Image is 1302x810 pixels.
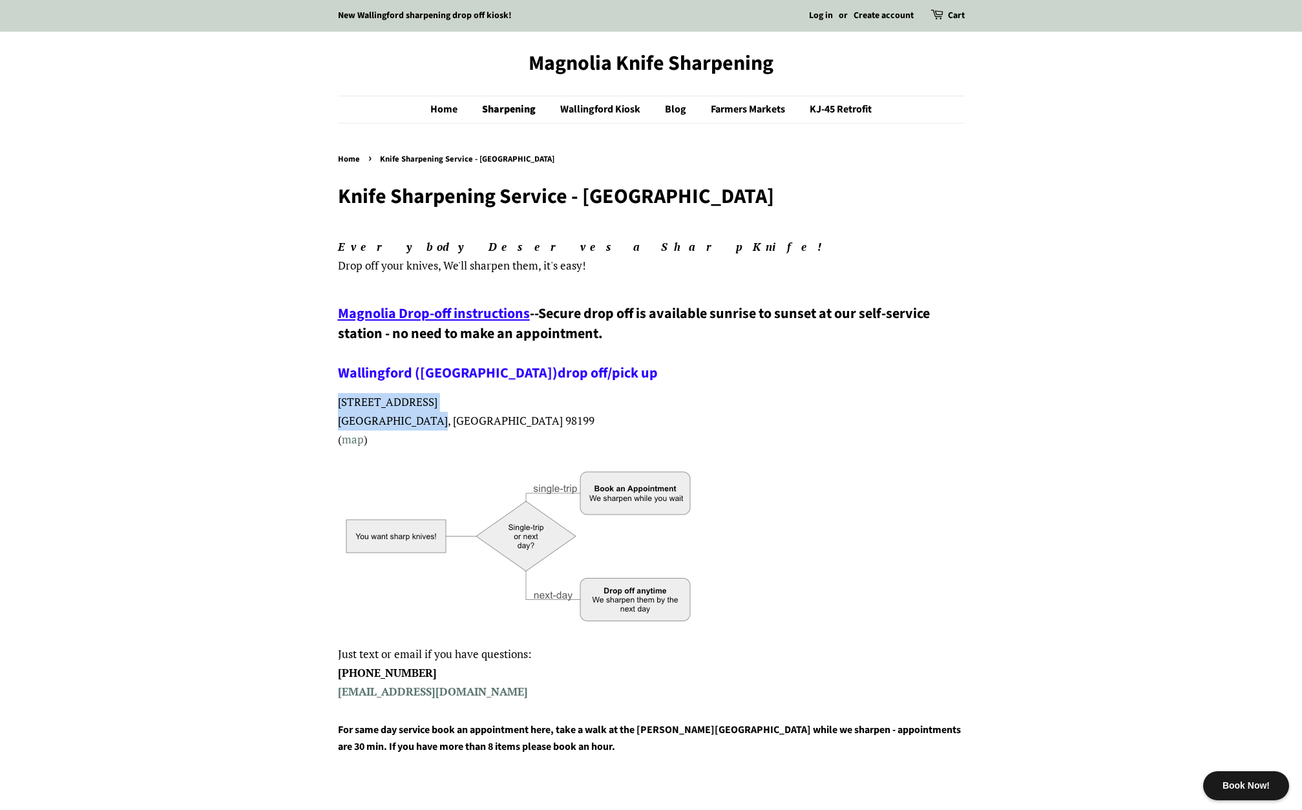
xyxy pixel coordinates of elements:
[809,9,833,22] a: Log in
[338,184,965,209] h1: Knife Sharpening Service - [GEOGRAPHIC_DATA]
[338,645,965,701] p: Just text or email if you have questions:
[800,96,872,123] a: KJ-45 Retrofit
[338,258,438,273] span: Drop off your knives
[948,8,965,24] a: Cart
[338,394,594,447] span: [STREET_ADDRESS] [GEOGRAPHIC_DATA], [GEOGRAPHIC_DATA] 98199 ( )
[338,239,833,254] em: Everybody Deserves a Sharp Knife!
[551,96,653,123] a: Wallingford Kiosk
[338,722,965,755] h4: For same day service book an appointment here, take a walk at the [PERSON_NAME][GEOGRAPHIC_DATA] ...
[472,96,549,123] a: Sharpening
[342,432,364,447] a: map
[338,303,930,383] span: Secure drop off is available sunrise to sunset at our self-service station - no need to make an a...
[558,363,658,383] a: drop off/pick up
[380,153,558,165] span: Knife Sharpening Service - [GEOGRAPHIC_DATA]
[1203,771,1289,800] div: Book Now!
[839,8,848,24] li: or
[338,303,530,324] a: Magnolia Drop-off instructions
[338,363,558,383] a: Wallingford ([GEOGRAPHIC_DATA])
[338,684,528,699] a: [EMAIL_ADDRESS][DOMAIN_NAME]
[430,96,470,123] a: Home
[338,9,512,22] a: New Wallingford sharpening drop off kiosk!
[338,153,965,167] nav: breadcrumbs
[338,153,363,165] a: Home
[530,303,538,324] span: --
[701,96,798,123] a: Farmers Markets
[338,665,531,699] strong: [PHONE_NUMBER]
[368,150,375,166] span: ›
[338,238,965,275] p: , We'll sharpen them, it's easy!
[854,9,914,22] a: Create account
[338,51,965,76] a: Magnolia Knife Sharpening
[655,96,699,123] a: Blog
